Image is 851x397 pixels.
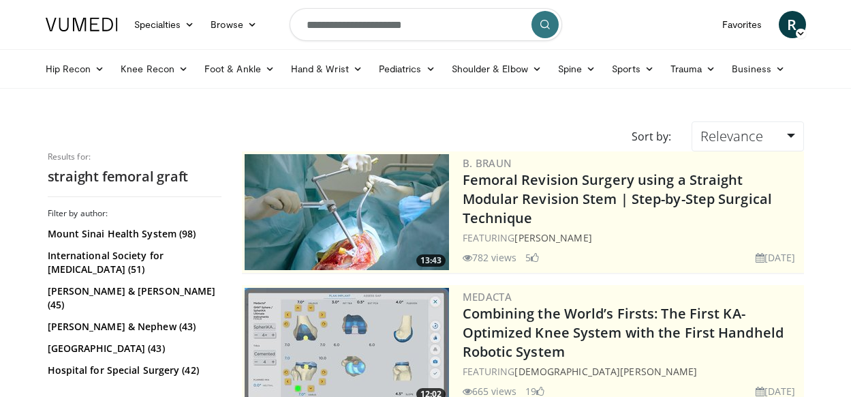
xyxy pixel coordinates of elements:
a: Favorites [714,11,771,38]
a: Hip Recon [37,55,113,83]
a: Femoral Revision Surgery using a Straight Modular Revision Stem | Step-by-Step Surgical Technique [463,171,773,227]
div: FEATURING [463,364,801,379]
a: Knee Recon [112,55,196,83]
a: Sports [604,55,662,83]
a: Pediatrics [371,55,444,83]
span: Relevance [700,127,763,145]
h3: Filter by author: [48,208,221,219]
a: Specialties [126,11,203,38]
div: Sort by: [621,121,681,151]
a: Hand & Wrist [283,55,371,83]
a: Browse [202,11,265,38]
a: B. Braun [463,156,512,170]
li: [DATE] [756,250,796,265]
a: [PERSON_NAME] & [PERSON_NAME] (45) [48,284,218,312]
h2: straight femoral graft [48,168,221,186]
div: FEATURING [463,231,801,245]
li: 5 [525,250,539,265]
a: [DEMOGRAPHIC_DATA][PERSON_NAME] [514,365,697,378]
a: Hospital for Special Surgery (42) [48,364,218,377]
a: International Society for [MEDICAL_DATA] (51) [48,249,218,276]
a: Combining the World’s Firsts: The First KA-Optimized Knee System with the First Handheld Robotic ... [463,304,784,361]
span: 13:43 [416,254,446,267]
a: [PERSON_NAME] [514,231,591,244]
a: [GEOGRAPHIC_DATA] (43) [48,342,218,355]
a: Mount Sinai Health System (98) [48,227,218,241]
p: Results for: [48,151,221,162]
a: 13:43 [245,154,449,270]
a: R [779,11,806,38]
input: Search topics, interventions [290,8,562,41]
a: Medacta [463,290,512,304]
a: Foot & Ankle [196,55,283,83]
a: [PERSON_NAME] & Nephew (43) [48,320,218,334]
img: VuMedi Logo [46,18,118,31]
a: Shoulder & Elbow [444,55,550,83]
li: 782 views [463,250,517,265]
a: Trauma [662,55,724,83]
img: 4275ad52-8fa6-4779-9598-00e5d5b95857.300x170_q85_crop-smart_upscale.jpg [245,154,449,270]
a: Business [724,55,793,83]
a: Spine [550,55,604,83]
a: Relevance [692,121,803,151]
